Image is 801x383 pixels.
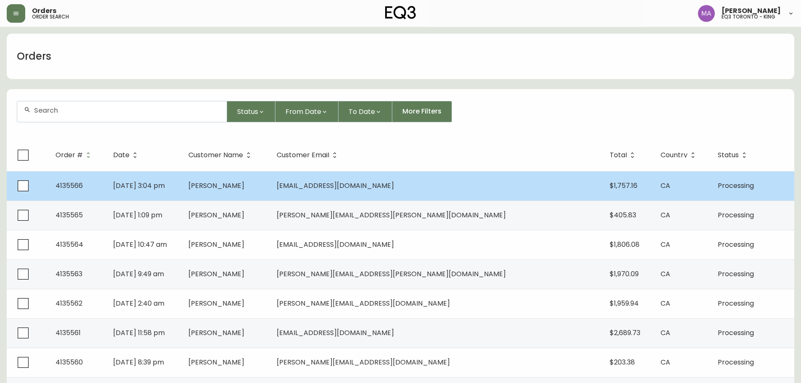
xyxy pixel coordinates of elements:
[722,8,781,14] span: [PERSON_NAME]
[338,101,392,122] button: To Date
[113,153,130,158] span: Date
[718,210,754,220] span: Processing
[661,153,687,158] span: Country
[661,151,698,159] span: Country
[188,357,244,367] span: [PERSON_NAME]
[277,153,329,158] span: Customer Email
[718,269,754,279] span: Processing
[32,14,69,19] h5: order search
[188,240,244,249] span: [PERSON_NAME]
[718,181,754,190] span: Processing
[718,240,754,249] span: Processing
[188,210,244,220] span: [PERSON_NAME]
[610,357,635,367] span: $203.38
[237,106,258,117] span: Status
[661,269,670,279] span: CA
[661,181,670,190] span: CA
[718,153,739,158] span: Status
[17,49,51,63] h1: Orders
[56,298,82,308] span: 4135562
[113,210,162,220] span: [DATE] 1:09 pm
[113,240,167,249] span: [DATE] 10:47 am
[610,153,627,158] span: Total
[113,181,165,190] span: [DATE] 3:04 pm
[722,14,775,19] h5: eq3 toronto - king
[277,240,394,249] span: [EMAIL_ADDRESS][DOMAIN_NAME]
[56,181,83,190] span: 4135566
[402,107,441,116] span: More Filters
[188,269,244,279] span: [PERSON_NAME]
[56,328,81,338] span: 4135561
[56,240,83,249] span: 4135564
[56,269,82,279] span: 4135563
[610,181,637,190] span: $1,757.16
[113,328,165,338] span: [DATE] 11:58 pm
[661,298,670,308] span: CA
[56,151,94,159] span: Order #
[277,328,394,338] span: [EMAIL_ADDRESS][DOMAIN_NAME]
[718,357,754,367] span: Processing
[610,328,640,338] span: $2,689.73
[188,181,244,190] span: [PERSON_NAME]
[277,357,450,367] span: [PERSON_NAME][EMAIL_ADDRESS][DOMAIN_NAME]
[188,298,244,308] span: [PERSON_NAME]
[188,153,243,158] span: Customer Name
[56,153,83,158] span: Order #
[610,240,640,249] span: $1,806.08
[277,269,506,279] span: [PERSON_NAME][EMAIL_ADDRESS][PERSON_NAME][DOMAIN_NAME]
[188,151,254,159] span: Customer Name
[610,151,638,159] span: Total
[661,357,670,367] span: CA
[277,298,450,308] span: [PERSON_NAME][EMAIL_ADDRESS][DOMAIN_NAME]
[56,357,83,367] span: 4135560
[718,151,750,159] span: Status
[392,101,452,122] button: More Filters
[661,328,670,338] span: CA
[718,328,754,338] span: Processing
[610,210,636,220] span: $405.83
[286,106,321,117] span: From Date
[349,106,375,117] span: To Date
[698,5,715,22] img: 4f0989f25cbf85e7eb2537583095d61e
[34,106,220,114] input: Search
[188,328,244,338] span: [PERSON_NAME]
[113,151,140,159] span: Date
[718,298,754,308] span: Processing
[277,151,340,159] span: Customer Email
[113,298,164,308] span: [DATE] 2:40 am
[113,269,164,279] span: [DATE] 9:49 am
[385,6,416,19] img: logo
[227,101,275,122] button: Status
[661,210,670,220] span: CA
[113,357,164,367] span: [DATE] 8:39 pm
[610,269,639,279] span: $1,970.09
[661,240,670,249] span: CA
[610,298,639,308] span: $1,959.94
[56,210,83,220] span: 4135565
[32,8,56,14] span: Orders
[277,210,506,220] span: [PERSON_NAME][EMAIL_ADDRESS][PERSON_NAME][DOMAIN_NAME]
[275,101,338,122] button: From Date
[277,181,394,190] span: [EMAIL_ADDRESS][DOMAIN_NAME]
